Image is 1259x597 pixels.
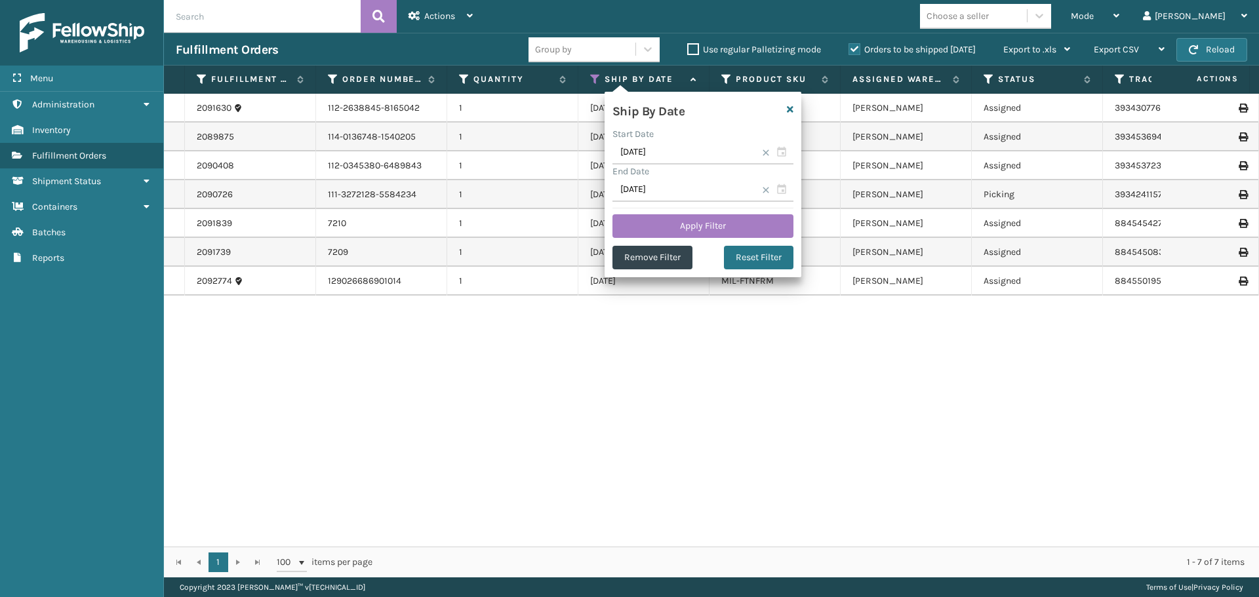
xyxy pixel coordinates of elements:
a: MIL-FTNFRM [721,275,774,286]
td: [DATE] [578,151,709,180]
td: Picking [972,180,1103,209]
h4: Ship By Date [612,100,685,119]
td: [PERSON_NAME] [841,94,972,123]
td: [PERSON_NAME] [841,209,972,238]
label: Start Date [612,128,654,140]
label: Quantity [473,73,553,85]
td: 1 [447,238,578,267]
td: Assigned [972,238,1103,267]
td: Assigned [972,123,1103,151]
td: 114-0136748-1540205 [316,123,447,151]
i: Print Label [1239,132,1247,142]
td: [PERSON_NAME] [841,123,972,151]
td: [DATE] [578,123,709,151]
td: 1 [447,267,578,296]
td: Assigned [972,151,1103,180]
i: Print Label [1239,104,1247,113]
span: Containers [32,201,77,212]
label: Orders to be shipped [DATE] [849,44,976,55]
td: Assigned [972,267,1103,296]
td: 1 [447,151,578,180]
a: 2091839 [197,217,232,230]
i: Print Label [1239,277,1247,286]
button: Apply Filter [612,214,793,238]
button: Reload [1176,38,1247,62]
a: 884545083283 [1115,246,1180,258]
td: [PERSON_NAME] [841,151,972,180]
a: 2089875 [197,130,234,144]
span: Batches [32,227,66,238]
button: Reset Filter [724,246,793,269]
td: [DATE] [578,238,709,267]
td: [PERSON_NAME] [841,180,972,209]
i: Print Label [1239,161,1247,170]
a: 393453723787 [1115,160,1176,171]
td: [DATE] [578,180,709,209]
a: 2091739 [197,246,231,259]
a: 2091630 [197,102,231,115]
span: Export CSV [1094,44,1139,55]
div: Choose a seller [927,9,989,23]
span: Menu [30,73,53,84]
td: 1 [447,209,578,238]
label: Order Number [342,73,422,85]
td: [DATE] [578,267,709,296]
td: 129026686901014 [316,267,447,296]
a: 393430776941 [1115,102,1174,113]
span: Export to .xls [1003,44,1056,55]
td: 111-3272128-5584234 [316,180,447,209]
label: Status [998,73,1077,85]
label: Use regular Palletizing mode [687,44,821,55]
span: Administration [32,99,94,110]
input: MM/DD/YYYY [612,141,793,164]
a: Terms of Use [1146,583,1191,592]
span: items per page [277,552,372,572]
a: 393453694504 [1115,131,1178,142]
span: Reports [32,252,64,263]
a: 393424115720 [1115,189,1173,200]
label: Product SKU [736,73,815,85]
i: Print Label [1239,219,1247,228]
td: 112-0345380-6489843 [316,151,447,180]
label: Assigned Warehouse [852,73,946,85]
img: logo [20,13,144,52]
input: MM/DD/YYYY [612,178,793,202]
td: 7209 [316,238,447,267]
span: Fulfillment Orders [32,150,106,161]
td: 1 [447,123,578,151]
label: Ship By Date [605,73,684,85]
a: 884550195521 [1115,275,1175,286]
td: [PERSON_NAME] [841,267,972,296]
i: Print Label [1239,248,1247,257]
td: [DATE] [578,94,709,123]
span: Inventory [32,125,71,136]
td: 1 [447,94,578,123]
a: 2090408 [197,159,234,172]
td: Assigned [972,209,1103,238]
label: End Date [612,166,649,177]
p: Copyright 2023 [PERSON_NAME]™ v [TECHNICAL_ID] [180,577,365,597]
td: 1 [447,180,578,209]
td: [PERSON_NAME] [841,238,972,267]
i: Print Label [1239,190,1247,199]
span: Mode [1071,10,1094,22]
a: Privacy Policy [1193,583,1243,592]
td: Assigned [972,94,1103,123]
td: [DATE] [578,209,709,238]
a: 884545427262 [1115,218,1178,229]
a: 2092774 [197,275,232,288]
div: | [1146,577,1243,597]
td: 7210 [316,209,447,238]
label: Fulfillment Order Id [211,73,290,85]
span: Actions [424,10,455,22]
h3: Fulfillment Orders [176,42,278,58]
label: Tracking Number [1129,73,1209,85]
div: Group by [535,43,572,56]
a: 2090726 [197,188,233,201]
span: 100 [277,556,296,569]
div: 1 - 7 of 7 items [391,556,1245,569]
td: 112-2638845-8165042 [316,94,447,123]
button: Remove Filter [612,246,692,269]
span: Shipment Status [32,176,101,187]
span: Actions [1155,68,1247,90]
